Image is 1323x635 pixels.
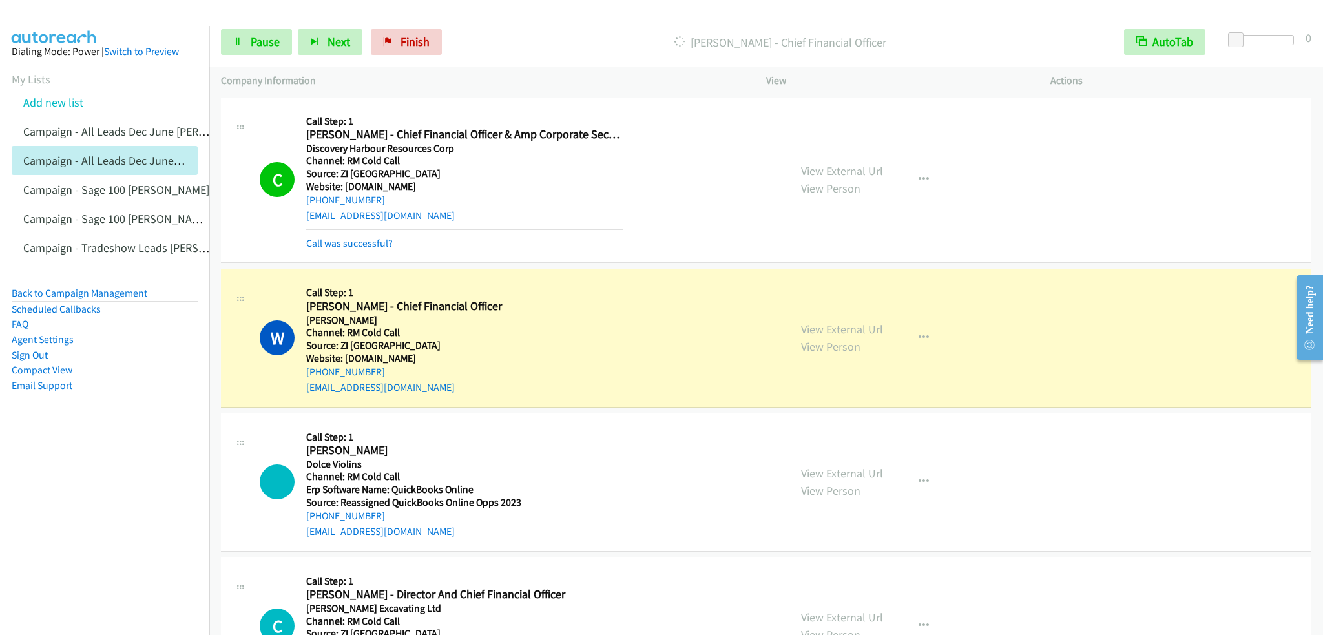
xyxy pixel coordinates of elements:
[251,34,280,49] span: Pause
[766,73,1027,88] p: View
[306,339,623,352] h5: Source: ZI [GEOGRAPHIC_DATA]
[306,352,623,365] h5: Website: [DOMAIN_NAME]
[1286,266,1323,369] iframe: Resource Center
[306,443,623,458] h2: [PERSON_NAME]
[12,318,28,330] a: FAQ
[306,167,623,180] h5: Source: ZI [GEOGRAPHIC_DATA]
[306,525,455,537] a: [EMAIL_ADDRESS][DOMAIN_NAME]
[23,240,289,255] a: Campaign - Tradeshow Leads [PERSON_NAME] Cloned
[12,333,74,346] a: Agent Settings
[221,29,292,55] a: Pause
[401,34,430,49] span: Finish
[306,286,623,299] h5: Call Step: 1
[306,366,385,378] a: [PHONE_NUMBER]
[306,458,623,471] h5: Dolce Violins
[23,182,209,197] a: Campaign - Sage 100 [PERSON_NAME]
[306,299,623,314] h2: [PERSON_NAME] - Chief Financial Officer
[306,154,623,167] h5: Channel: RM Cold Call
[23,124,258,139] a: Campaign - All Leads Dec June [PERSON_NAME]
[801,163,883,178] a: View External Url
[306,180,623,193] h5: Website: [DOMAIN_NAME]
[1124,29,1205,55] button: AutoTab
[306,237,393,249] a: Call was successful?
[306,496,623,509] h5: Source: Reassigned QuickBooks Online Opps 2023
[1050,73,1311,88] p: Actions
[23,153,295,168] a: Campaign - All Leads Dec June [PERSON_NAME] Cloned
[221,73,743,88] p: Company Information
[371,29,442,55] a: Finish
[306,142,623,155] h5: Discovery Harbour Resources Corp
[801,339,860,354] a: View Person
[306,326,623,339] h5: Channel: RM Cold Call
[306,431,623,444] h5: Call Step: 1
[12,287,147,299] a: Back to Campaign Management
[23,95,83,110] a: Add new list
[104,45,179,57] a: Switch to Preview
[306,575,623,588] h5: Call Step: 1
[306,587,623,602] h2: [PERSON_NAME] - Director And Chief Financial Officer
[12,349,48,361] a: Sign Out
[12,364,72,376] a: Compact View
[260,464,295,499] div: The call is yet to be attempted
[801,483,860,498] a: View Person
[298,29,362,55] button: Next
[306,470,623,483] h5: Channel: RM Cold Call
[1306,29,1311,47] div: 0
[260,320,295,355] h1: W
[801,322,883,337] a: View External Url
[459,34,1101,51] p: [PERSON_NAME] - Chief Financial Officer
[12,72,50,87] a: My Lists
[306,483,623,496] h5: Erp Software Name: QuickBooks Online
[1234,35,1294,45] div: Delay between calls (in seconds)
[12,44,198,59] div: Dialing Mode: Power |
[306,510,385,522] a: [PHONE_NUMBER]
[260,162,295,197] h1: C
[12,303,101,315] a: Scheduled Callbacks
[306,314,623,327] h5: [PERSON_NAME]
[306,209,455,222] a: [EMAIL_ADDRESS][DOMAIN_NAME]
[328,34,350,49] span: Next
[306,194,385,206] a: [PHONE_NUMBER]
[306,115,623,128] h5: Call Step: 1
[801,181,860,196] a: View Person
[12,379,72,391] a: Email Support
[306,381,455,393] a: [EMAIL_ADDRESS][DOMAIN_NAME]
[23,211,247,226] a: Campaign - Sage 100 [PERSON_NAME] Cloned
[801,466,883,481] a: View External Url
[306,615,623,628] h5: Channel: RM Cold Call
[306,602,623,615] h5: [PERSON_NAME] Excavating Ltd
[801,610,883,625] a: View External Url
[306,127,623,142] h2: [PERSON_NAME] - Chief Financial Officer & Amp Corporate Secretary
